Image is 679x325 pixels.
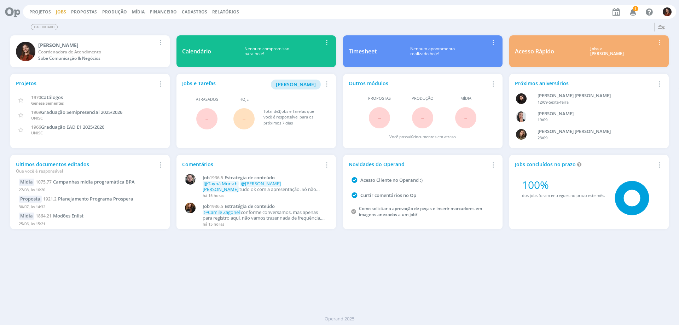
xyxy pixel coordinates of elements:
a: Como solicitar a aprovação de peças e inserir marcadores em imagens anexadas a um job? [359,205,482,217]
button: Jobs [54,9,68,15]
button: Financeiro [148,9,179,15]
span: 1921.2 [43,196,57,202]
a: 1864.21Modões Enlist [36,213,83,219]
a: Acesso Cliente no Operand :) [360,177,423,183]
span: 12/09 [538,99,547,105]
span: - [242,111,246,126]
img: M [16,42,35,61]
a: 1966Graduação EAD E1 2025/2026 [31,123,104,130]
div: Outros módulos [349,80,489,87]
div: Proposta [19,196,42,203]
span: 19/09 [538,117,547,122]
span: - [378,110,381,125]
button: Cadastros [180,9,209,15]
span: - [464,110,468,125]
div: Você possui documentos em atraso [389,134,456,140]
span: 2 [278,109,280,114]
button: [PERSON_NAME] [271,80,321,89]
div: Jobs > [PERSON_NAME] [559,46,655,57]
img: G [185,174,196,185]
p: tudo ok com a apresentação. Só não saquei onde vai o roteiro/os roteiros 🙃. Entendo que precisamo... [203,181,326,192]
div: Coordenadora de Atendimento [38,49,156,55]
span: Catálogos [41,94,63,100]
div: Últimos documentos editados [16,161,156,174]
button: Propostas [69,9,99,15]
div: Nenhum apontamento realizado hoje! [377,46,489,57]
div: Novidades do Operand [349,161,489,168]
span: Sexta-feira [549,99,569,105]
button: Relatórios [210,9,241,15]
div: Mídia [19,213,34,220]
span: - [205,111,209,126]
span: Hoje [239,97,249,103]
a: Jobs [56,9,66,15]
img: J [516,129,527,140]
span: Propostas [71,9,97,15]
span: há 15 horas [203,221,224,227]
div: Que você é responsável [16,168,156,174]
img: C [516,111,527,122]
button: M [662,6,672,18]
span: Modões Enlist [53,213,83,219]
span: Produção [412,95,434,101]
span: @Tayná Morsch [204,180,238,187]
div: Jobs e Tarefas [182,80,322,89]
div: Mídia [19,179,34,186]
span: 1936.5 [210,203,223,209]
span: Graduação EAD E1 2025/2026 [41,124,104,130]
button: 1 [625,6,640,18]
button: Produção [100,9,129,15]
a: Relatórios [212,9,239,15]
span: 1970 [31,94,41,100]
span: 1864.21 [36,213,52,219]
a: 1075.77Campanhas mídia programática BPA [36,179,135,185]
div: 25/06, às 15:21 [19,220,161,230]
div: dos jobs foram entregues no prazo este mês. [522,193,605,199]
a: M[PERSON_NAME]Coordenadora de AtendimentoSobe Comunicação & Negócios [10,35,170,67]
span: 0 [411,134,413,139]
div: - [538,99,652,105]
span: Estratégia de conteúdo [225,203,275,209]
a: [PERSON_NAME] [271,81,321,87]
span: Dashboard [31,24,58,30]
span: Propostas [368,95,391,101]
div: Luana da Silva de Andrade [538,92,652,99]
a: TimesheetNenhum apontamentorealizado hoje! [343,35,503,67]
a: 1970Catálogos [31,94,63,100]
span: Planejamento Programa Prospera [58,196,133,202]
a: Produção [102,9,127,15]
span: Cadastros [182,9,207,15]
span: 1075.77 [36,179,52,185]
span: 1 [633,6,638,11]
a: Projetos [29,9,51,15]
span: Estratégia de conteúdo [225,174,275,181]
button: Projetos [27,9,53,15]
span: @[PERSON_NAME] [PERSON_NAME] [203,180,281,192]
div: Caroline Fagundes Pieczarka [538,110,652,117]
span: Graduação Semipresencial 2025/2026 [41,109,122,115]
span: - [421,110,424,125]
p: conforme conversamos, mas apenas para registro aqui, não vamos trazer nada de frequência, cronogr... [203,210,326,221]
div: Calendário [182,47,211,56]
span: há 15 horas [203,193,224,198]
div: Projetos [16,80,156,87]
img: T [185,203,196,213]
div: Total de Jobs e Tarefas que você é responsável para os próximos 7 dias [263,109,324,126]
a: 1969Graduação Semipresencial 2025/2026 [31,109,122,115]
span: Mídia [460,95,471,101]
a: Curtir comentários no Op [360,192,416,198]
a: Job1936.5Estratégia de conteúdo [203,175,326,181]
div: Jobs concluídos no prazo [515,161,655,168]
a: 1921.2Planejamento Programa Prospera [43,196,133,202]
div: 30/07, às 14:32 [19,203,161,213]
span: Atrasados [196,97,218,103]
div: Julia Agostine Abich [538,128,652,135]
span: UNISC [31,115,43,121]
span: @Camile Zagonel [204,209,240,215]
img: M [663,7,672,16]
a: Mídia [132,9,145,15]
div: Marina Weber [38,41,156,49]
a: Financeiro [150,9,177,15]
span: Campanhas mídia programática BPA [53,179,135,185]
div: 27/08, às 16:20 [19,186,161,196]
